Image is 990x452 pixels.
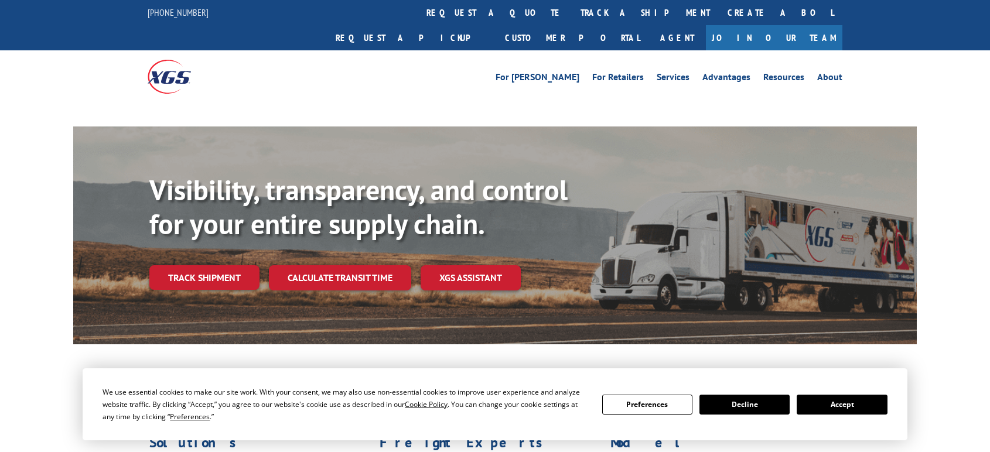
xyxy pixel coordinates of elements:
a: About [817,73,842,85]
a: Request a pickup [327,25,496,50]
span: Preferences [170,412,210,422]
span: Cookie Policy [405,399,448,409]
a: [PHONE_NUMBER] [148,6,209,18]
a: Join Our Team [706,25,842,50]
a: Calculate transit time [269,265,411,290]
button: Preferences [602,395,692,415]
button: Decline [699,395,790,415]
a: Customer Portal [496,25,648,50]
a: Track shipment [149,265,260,290]
a: For [PERSON_NAME] [496,73,579,85]
div: We use essential cookies to make our site work. With your consent, we may also use non-essential ... [103,386,588,423]
a: Services [657,73,689,85]
a: Advantages [702,73,750,85]
button: Accept [797,395,887,415]
a: For Retailers [592,73,644,85]
b: Visibility, transparency, and control for your entire supply chain. [149,172,568,242]
a: Agent [648,25,706,50]
a: XGS ASSISTANT [421,265,521,290]
a: Resources [763,73,804,85]
div: Cookie Consent Prompt [83,368,907,440]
